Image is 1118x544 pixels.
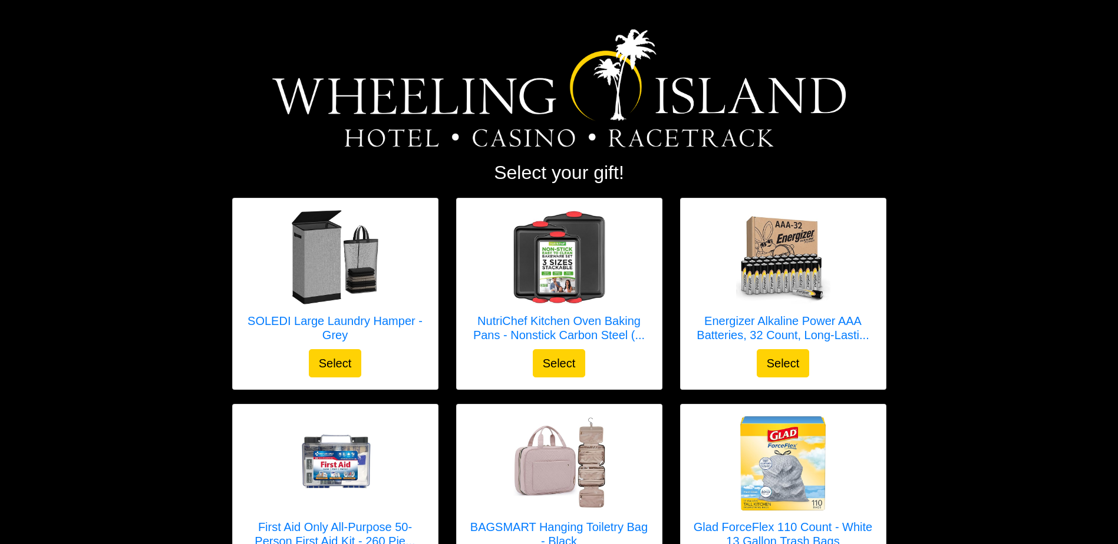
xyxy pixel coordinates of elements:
[512,416,606,510] img: BAGSMART Hanging Toiletry Bag - Black
[692,210,874,349] a: Energizer Alkaline Power AAA Batteries, 32 Count, Long-Lasting Triple A Batteries, Suitable for E...
[309,349,362,377] button: Select
[533,349,586,377] button: Select
[736,416,830,510] img: Glad ForceFlex 110 Count - White 13 Gallon Trash Bags
[757,349,810,377] button: Select
[736,210,830,304] img: Energizer Alkaline Power AAA Batteries, 32 Count, Long-Lasting Triple A Batteries, Suitable for E...
[272,29,846,147] img: Logo
[512,210,606,304] img: NutriChef Kitchen Oven Baking Pans - Nonstick Carbon Steel (3-Piece) - Gray
[245,210,426,349] a: SOLEDI Large Laundry Hamper - Grey SOLEDI Large Laundry Hamper - Grey
[288,210,382,304] img: SOLEDI Large Laundry Hamper - Grey
[288,416,382,510] img: First Aid Only All-Purpose 50-Person First Aid Kit - 260 Pieces
[469,314,650,342] h5: NutriChef Kitchen Oven Baking Pans - Nonstick Carbon Steel (...
[692,314,874,342] h5: Energizer Alkaline Power AAA Batteries, 32 Count, Long-Lasti...
[245,314,426,342] h5: SOLEDI Large Laundry Hamper - Grey
[469,210,650,349] a: NutriChef Kitchen Oven Baking Pans - Nonstick Carbon Steel (3-Piece) - Gray NutriChef Kitchen Ove...
[232,161,886,184] h2: Select your gift!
